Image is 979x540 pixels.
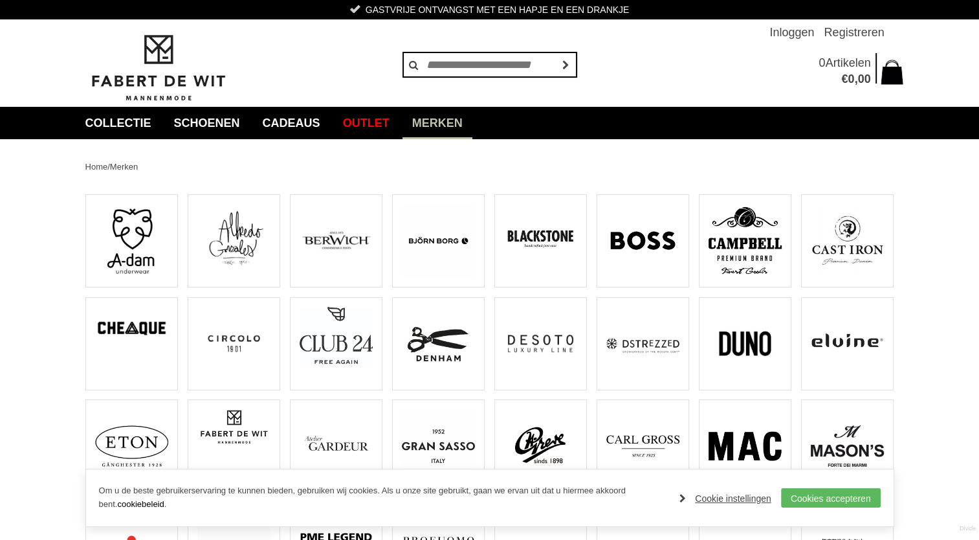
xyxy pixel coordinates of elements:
a: collectie [76,107,161,139]
a: GARDEUR [290,399,382,493]
img: CAST IRON [811,204,884,277]
img: Campbell [709,204,782,277]
span: , [854,73,857,85]
a: Blackstone [494,194,587,287]
a: Merken [402,107,472,139]
span: € [841,73,848,85]
img: Fabert de Wit [85,33,231,103]
a: Desoto [494,297,587,390]
a: ETON [85,399,178,493]
span: / [107,162,110,172]
img: Berwich [300,204,373,277]
a: BJÖRN BORG [392,194,485,287]
img: Blackstone [504,204,577,277]
a: FABERT DE WIT [188,399,280,493]
a: Campbell [699,194,791,287]
a: Inloggen [769,19,814,45]
img: Alfredo Gonzales [197,204,270,269]
a: Club 24 [290,297,382,390]
a: A-DAM [85,194,178,287]
img: Dstrezzed [606,307,679,380]
img: Duno [709,307,782,380]
a: Merken [110,162,138,172]
img: BOSS [606,204,679,277]
a: Schoenen [164,107,250,139]
a: BOSS [597,194,689,287]
a: Berwich [290,194,382,287]
img: GRAN SASSO [402,409,475,482]
a: Home [85,162,108,172]
a: DENHAM [392,297,485,390]
img: ELVINE [811,307,884,380]
a: Cheaque [85,297,178,390]
a: Registreren [824,19,884,45]
img: BJÖRN BORG [402,204,475,277]
a: Alfredo Gonzales [188,194,280,287]
a: Divide [960,521,976,537]
a: Masons [801,399,894,493]
a: CAST IRON [801,194,894,287]
span: 0 [819,56,825,69]
img: Desoto [504,307,577,380]
span: 00 [857,73,870,85]
img: Cheaque [95,307,168,351]
img: FABERT DE WIT [197,409,270,444]
a: Cookies accepteren [781,488,881,508]
a: Outlet [333,107,399,139]
img: Circolo [197,307,270,380]
img: GARDEUR [300,409,373,482]
a: Duno [699,297,791,390]
a: Dstrezzed [597,297,689,390]
img: MAC [709,409,782,482]
img: A-DAM [95,204,168,277]
img: GROSS [606,409,679,482]
a: Circolo [188,297,280,390]
span: Artikelen [825,56,870,69]
img: Club 24 [300,307,373,364]
img: ETON [95,409,168,482]
img: GREVE [504,409,577,482]
p: Om u de beste gebruikerservaring te kunnen bieden, gebruiken wij cookies. Als u onze site gebruik... [99,484,667,512]
a: MAC [699,399,791,493]
a: ELVINE [801,297,894,390]
a: GRAN SASSO [392,399,485,493]
img: Masons [811,409,884,482]
a: cookiebeleid [117,499,164,509]
a: GROSS [597,399,689,493]
a: Cadeaus [253,107,330,139]
img: DENHAM [402,307,475,380]
span: 0 [848,73,854,85]
a: Cookie instellingen [679,489,771,508]
a: GREVE [494,399,587,493]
